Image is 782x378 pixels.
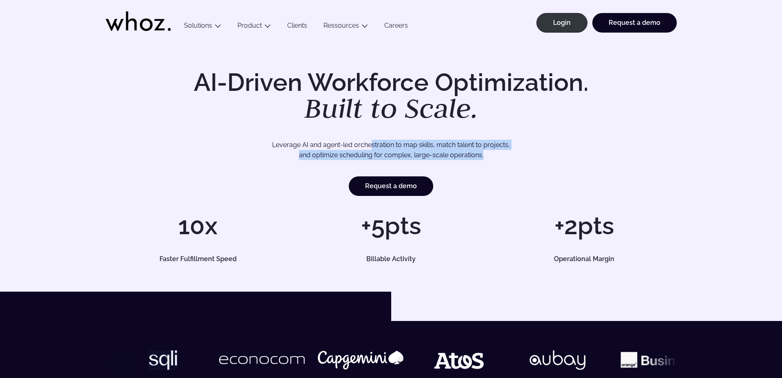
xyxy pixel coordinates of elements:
[106,213,290,238] h1: 10x
[279,22,315,33] a: Clients
[315,22,376,33] button: Ressources
[728,324,771,367] iframe: Chatbot
[115,256,281,262] h5: Faster Fulfillment Speed
[134,140,648,160] p: Leverage AI and agent-led orchestration to map skills, match talent to projects, and optimize sch...
[536,13,587,33] a: Login
[304,90,478,126] em: Built to Scale.
[182,70,600,122] h1: AI-Driven Workforce Optimization.
[229,22,279,33] button: Product
[376,22,416,33] a: Careers
[308,256,474,262] h5: Billable Activity
[299,213,483,238] h1: +5pts
[323,22,359,29] a: Ressources
[492,213,676,238] h1: +2pts
[176,22,229,33] button: Solutions
[349,176,433,196] a: Request a demo
[237,22,262,29] a: Product
[501,256,667,262] h5: Operational Margin
[592,13,677,33] a: Request a demo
